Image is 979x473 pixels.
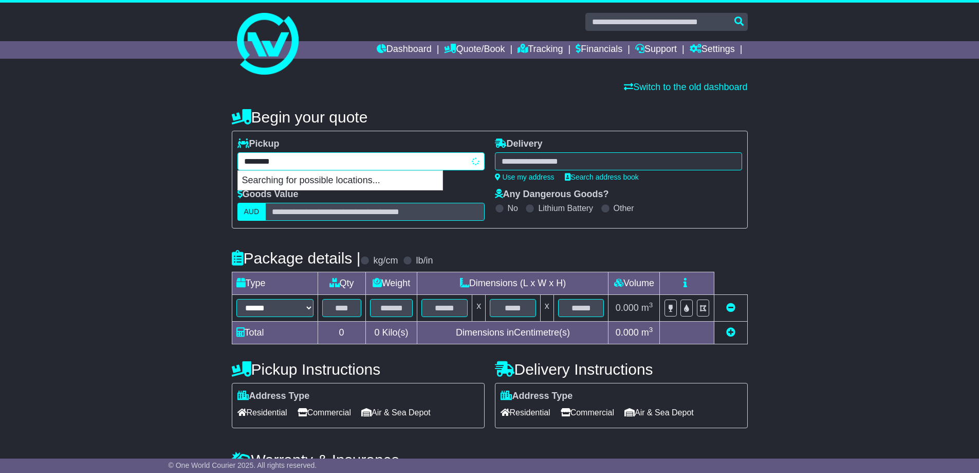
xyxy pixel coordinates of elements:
label: Goods Value [237,189,299,200]
sup: 3 [649,301,653,309]
td: Kilo(s) [365,322,417,344]
a: Settings [690,41,735,59]
label: Other [614,203,634,213]
span: Residential [237,405,287,421]
a: Add new item [726,327,735,338]
span: 0 [374,327,379,338]
td: Qty [318,272,365,295]
td: Total [232,322,318,344]
typeahead: Please provide city [237,152,485,170]
label: Address Type [501,391,573,402]
td: Type [232,272,318,295]
label: Address Type [237,391,310,402]
label: Lithium Battery [538,203,593,213]
label: lb/in [416,255,433,267]
h4: Pickup Instructions [232,361,485,378]
h4: Delivery Instructions [495,361,748,378]
td: x [540,295,553,322]
label: kg/cm [373,255,398,267]
span: Commercial [561,405,614,421]
td: Dimensions (L x W x H) [417,272,608,295]
label: Delivery [495,138,543,150]
span: © One World Courier 2025. All rights reserved. [169,461,317,469]
span: 0.000 [616,327,639,338]
label: AUD [237,203,266,221]
h4: Begin your quote [232,109,748,126]
a: Tracking [518,41,563,59]
span: Residential [501,405,550,421]
h4: Warranty & Insurance [232,451,748,468]
span: 0.000 [616,303,639,313]
span: Commercial [298,405,351,421]
label: Pickup [237,138,280,150]
a: Financials [576,41,622,59]
p: Searching for possible locations... [238,171,442,190]
a: Quote/Book [444,41,505,59]
span: Air & Sea Depot [361,405,431,421]
label: Any Dangerous Goods? [495,189,609,200]
a: Support [635,41,677,59]
span: Air & Sea Depot [624,405,694,421]
td: Volume [608,272,660,295]
td: Weight [365,272,417,295]
a: Search address book [565,173,639,181]
td: 0 [318,322,365,344]
a: Dashboard [377,41,432,59]
span: m [641,327,653,338]
h4: Package details | [232,250,361,267]
a: Switch to the old dashboard [624,82,747,92]
span: m [641,303,653,313]
a: Remove this item [726,303,735,313]
sup: 3 [649,326,653,334]
td: Dimensions in Centimetre(s) [417,322,608,344]
a: Use my address [495,173,555,181]
label: No [508,203,518,213]
td: x [472,295,486,322]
